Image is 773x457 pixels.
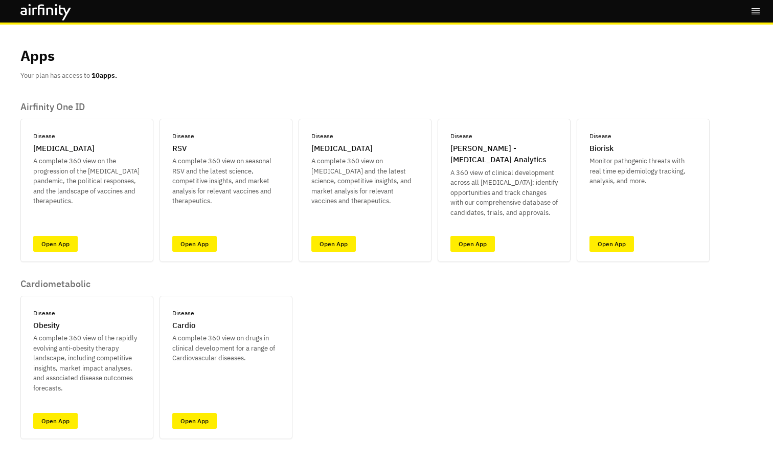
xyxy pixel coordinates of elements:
[33,320,60,332] p: Obesity
[450,132,472,141] p: Disease
[172,333,280,363] p: A complete 360 view on drugs in clinical development for a range of Cardiovascular diseases.
[33,143,95,155] p: [MEDICAL_DATA]
[311,132,333,141] p: Disease
[20,278,292,290] p: Cardiometabolic
[172,309,194,318] p: Disease
[33,413,78,429] a: Open App
[311,236,356,252] a: Open App
[92,71,117,80] b: 10 apps.
[172,413,217,429] a: Open App
[33,132,55,141] p: Disease
[450,236,495,252] a: Open App
[20,71,117,81] p: Your plan has access to
[311,143,373,155] p: [MEDICAL_DATA]
[33,156,141,206] p: A complete 360 view on the progression of the [MEDICAL_DATA] pandemic, the political responses, a...
[172,236,217,252] a: Open App
[20,45,55,67] p: Apps
[172,320,195,332] p: Cardio
[33,333,141,393] p: A complete 360 view of the rapidly evolving anti-obesity therapy landscape, including competitive...
[311,156,419,206] p: A complete 360 view on [MEDICAL_DATA] and the latest science, competitive insights, and market an...
[172,132,194,141] p: Disease
[450,143,558,166] p: [PERSON_NAME] - [MEDICAL_DATA] Analytics
[450,168,558,218] p: A 360 view of clinical development across all [MEDICAL_DATA]; identify opportunities and track ch...
[589,143,613,155] p: Biorisk
[172,143,187,155] p: RSV
[172,156,280,206] p: A complete 360 view on seasonal RSV and the latest science, competitive insights, and market anal...
[33,309,55,318] p: Disease
[589,132,611,141] p: Disease
[20,101,710,113] p: Airfinity One ID
[589,236,634,252] a: Open App
[589,156,697,186] p: Monitor pathogenic threats with real time epidemiology tracking, analysis, and more.
[33,236,78,252] a: Open App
